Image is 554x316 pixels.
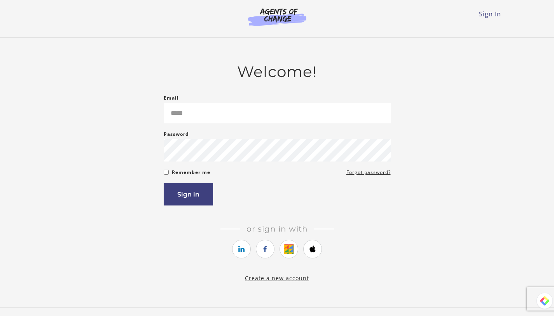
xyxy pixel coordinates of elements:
button: Sign in [164,183,213,205]
label: Password [164,130,189,139]
h2: Welcome! [164,63,391,81]
a: Forgot password? [346,168,391,177]
a: https://courses.thinkific.com/users/auth/apple?ss%5Breferral%5D=&ss%5Buser_return_to%5D=&ss%5Bvis... [303,240,322,258]
label: Email [164,93,179,103]
span: Or sign in with [240,224,314,233]
label: Remember me [172,168,210,177]
a: Sign In [479,10,501,18]
img: Agents of Change Logo [240,8,315,26]
a: Create a new account [245,274,309,282]
a: https://courses.thinkific.com/users/auth/facebook?ss%5Breferral%5D=&ss%5Buser_return_to%5D=&ss%5B... [256,240,274,258]
a: https://courses.thinkific.com/users/auth/google?ss%5Breferral%5D=&ss%5Buser_return_to%5D=&ss%5Bvi... [280,240,298,258]
a: https://courses.thinkific.com/users/auth/linkedin?ss%5Breferral%5D=&ss%5Buser_return_to%5D=&ss%5B... [232,240,251,258]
